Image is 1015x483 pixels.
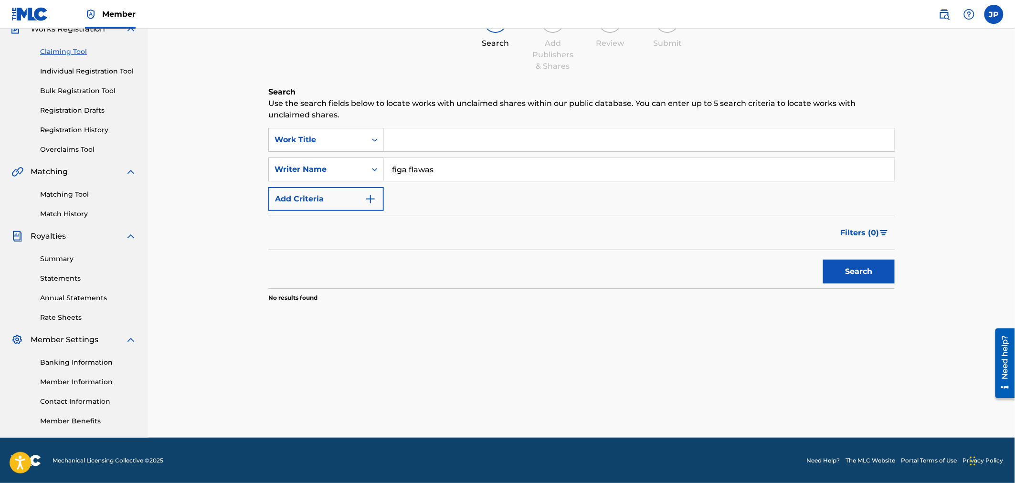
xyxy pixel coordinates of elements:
[31,166,68,178] span: Matching
[529,38,577,72] div: Add Publishers & Shares
[268,128,895,288] form: Search Form
[40,273,137,283] a: Statements
[125,334,137,346] img: expand
[11,23,24,35] img: Works Registration
[275,164,360,175] div: Writer Name
[40,86,137,96] a: Bulk Registration Tool
[11,334,23,346] img: Member Settings
[40,125,137,135] a: Registration History
[275,134,360,146] div: Work Title
[268,86,895,98] h6: Search
[40,66,137,76] a: Individual Registration Tool
[960,5,979,24] div: Help
[31,23,105,35] span: Works Registration
[841,227,879,239] span: Filters ( 0 )
[11,7,48,21] img: MLC Logo
[40,145,137,155] a: Overclaims Tool
[31,231,66,242] span: Royalties
[984,5,1004,24] div: User Menu
[967,437,1015,483] div: Widget de chat
[85,9,96,20] img: Top Rightsholder
[823,260,895,283] button: Search
[268,187,384,211] button: Add Criteria
[102,9,136,20] span: Member
[846,456,896,465] a: The MLC Website
[11,231,23,242] img: Royalties
[125,231,137,242] img: expand
[40,209,137,219] a: Match History
[40,254,137,264] a: Summary
[988,325,1015,401] iframe: Resource Center
[40,189,137,199] a: Matching Tool
[807,456,840,465] a: Need Help?
[901,456,957,465] a: Portal Terms of Use
[40,377,137,387] a: Member Information
[40,313,137,323] a: Rate Sheets
[125,166,137,178] img: expand
[365,193,376,205] img: 9d2ae6d4665cec9f34b9.svg
[939,9,950,20] img: search
[963,456,1004,465] a: Privacy Policy
[40,105,137,115] a: Registration Drafts
[586,38,634,49] div: Review
[963,9,975,20] img: help
[53,456,163,465] span: Mechanical Licensing Collective © 2025
[40,47,137,57] a: Claiming Tool
[268,294,317,302] p: No results found
[967,437,1015,483] iframe: Chat Widget
[880,230,888,236] img: filter
[31,334,98,346] span: Member Settings
[835,221,895,245] button: Filters (0)
[40,357,137,367] a: Banking Information
[125,23,137,35] img: expand
[935,5,954,24] a: Public Search
[11,166,23,178] img: Matching
[40,293,137,303] a: Annual Statements
[644,38,691,49] div: Submit
[40,397,137,407] a: Contact Information
[970,447,976,475] div: Arrastrar
[472,38,519,49] div: Search
[40,416,137,426] a: Member Benefits
[11,455,41,466] img: logo
[268,98,895,121] p: Use the search fields below to locate works with unclaimed shares within our public database. You...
